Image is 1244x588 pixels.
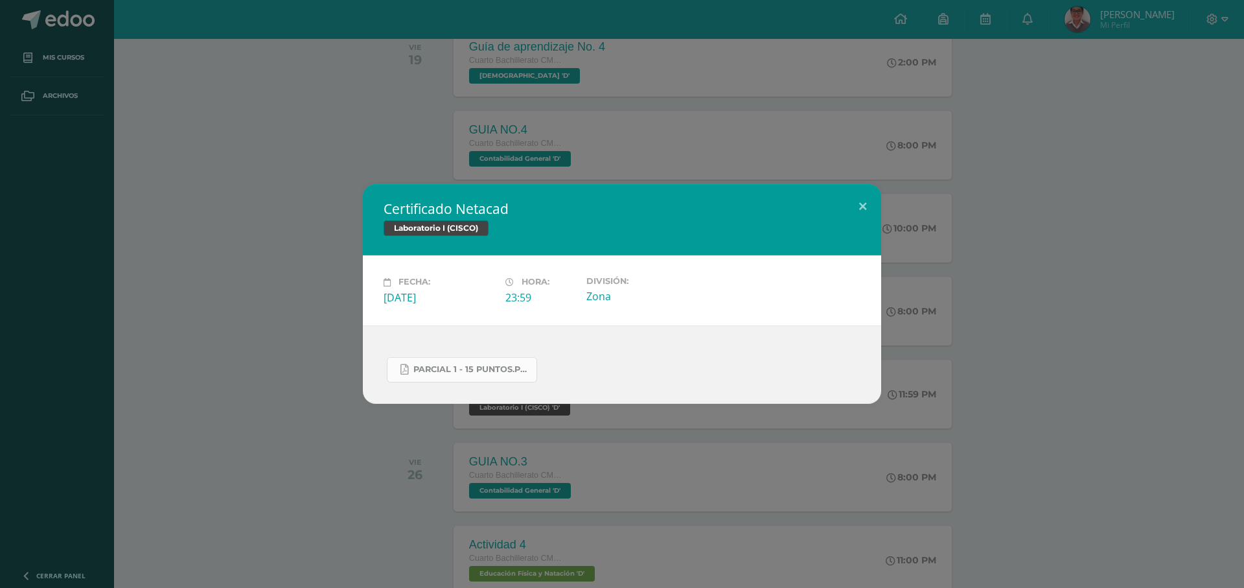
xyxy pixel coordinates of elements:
div: [DATE] [384,290,495,305]
h2: Certificado Netacad [384,200,860,218]
div: Zona [586,289,698,303]
span: Parcial 1 - 15 Puntos.pdf [413,364,530,375]
button: Close (Esc) [844,184,881,228]
span: Laboratorio I (CISCO) [384,220,489,236]
div: 23:59 [505,290,576,305]
span: Fecha: [398,277,430,287]
label: División: [586,276,698,286]
span: Hora: [522,277,549,287]
a: Parcial 1 - 15 Puntos.pdf [387,357,537,382]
